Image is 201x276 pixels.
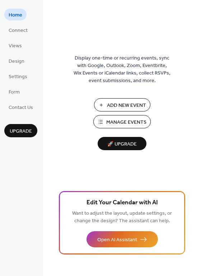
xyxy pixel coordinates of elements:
[72,209,172,226] span: Want to adjust the layout, update settings, or change the design? The assistant can help.
[4,24,32,36] a: Connect
[4,55,29,67] a: Design
[9,89,20,96] span: Form
[4,9,27,20] a: Home
[10,128,32,135] span: Upgrade
[9,58,24,65] span: Design
[87,198,158,208] span: Edit Your Calendar with AI
[102,139,142,149] span: 🚀 Upgrade
[97,236,137,244] span: Open AI Assistant
[4,86,24,97] a: Form
[4,70,32,82] a: Settings
[94,98,150,111] button: Add New Event
[9,11,22,19] span: Home
[9,73,27,81] span: Settings
[106,119,146,126] span: Manage Events
[9,27,28,34] span: Connect
[9,104,33,111] span: Contact Us
[98,137,146,150] button: 🚀 Upgrade
[4,101,37,113] a: Contact Us
[93,115,151,128] button: Manage Events
[107,102,146,109] span: Add New Event
[74,54,170,85] span: Display one-time or recurring events, sync with Google, Outlook, Zoom, Eventbrite, Wix Events or ...
[4,39,26,51] a: Views
[9,42,22,50] span: Views
[4,124,37,137] button: Upgrade
[87,231,158,247] button: Open AI Assistant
